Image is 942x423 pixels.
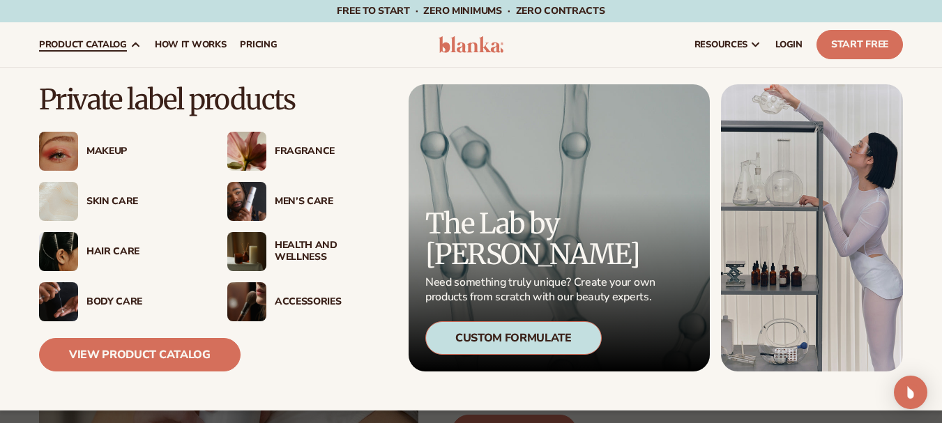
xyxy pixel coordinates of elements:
a: How It Works [148,22,234,67]
a: Male hand applying moisturizer. Body Care [39,282,199,321]
img: Female hair pulled back with clips. [39,232,78,271]
p: Need something truly unique? Create your own products from scratch with our beauty experts. [425,275,660,305]
a: Female with makeup brush. Accessories [227,282,388,321]
img: Female with glitter eye makeup. [39,132,78,171]
span: product catalog [39,39,127,50]
a: Pink blooming flower. Fragrance [227,132,388,171]
img: Pink blooming flower. [227,132,266,171]
div: Fragrance [275,146,388,157]
a: Male holding moisturizer bottle. Men’s Care [227,182,388,221]
a: Microscopic product formula. The Lab by [PERSON_NAME] Need something truly unique? Create your ow... [409,84,710,371]
a: View Product Catalog [39,338,241,371]
a: LOGIN [768,22,810,67]
img: Candles and incense on table. [227,232,266,271]
div: Makeup [86,146,199,157]
div: Body Care [86,296,199,308]
img: logo [439,36,504,53]
a: resources [687,22,768,67]
div: Hair Care [86,246,199,258]
a: Female hair pulled back with clips. Hair Care [39,232,199,271]
a: product catalog [32,22,148,67]
div: Men’s Care [275,196,388,208]
div: Open Intercom Messenger [894,376,927,409]
span: Free to start · ZERO minimums · ZERO contracts [337,4,605,17]
a: Candles and incense on table. Health And Wellness [227,232,388,271]
span: How It Works [155,39,227,50]
a: Start Free [816,30,903,59]
div: Accessories [275,296,388,308]
span: LOGIN [775,39,803,50]
a: Female with glitter eye makeup. Makeup [39,132,199,171]
p: The Lab by [PERSON_NAME] [425,208,660,270]
img: Cream moisturizer swatch. [39,182,78,221]
p: Private label products [39,84,388,115]
a: pricing [233,22,284,67]
img: Male holding moisturizer bottle. [227,182,266,221]
div: Health And Wellness [275,240,388,263]
img: Male hand applying moisturizer. [39,282,78,321]
div: Custom Formulate [425,321,602,355]
div: Skin Care [86,196,199,208]
img: Female with makeup brush. [227,282,266,321]
span: resources [694,39,747,50]
a: Cream moisturizer swatch. Skin Care [39,182,199,221]
span: pricing [240,39,277,50]
img: Female in lab with equipment. [721,84,903,371]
